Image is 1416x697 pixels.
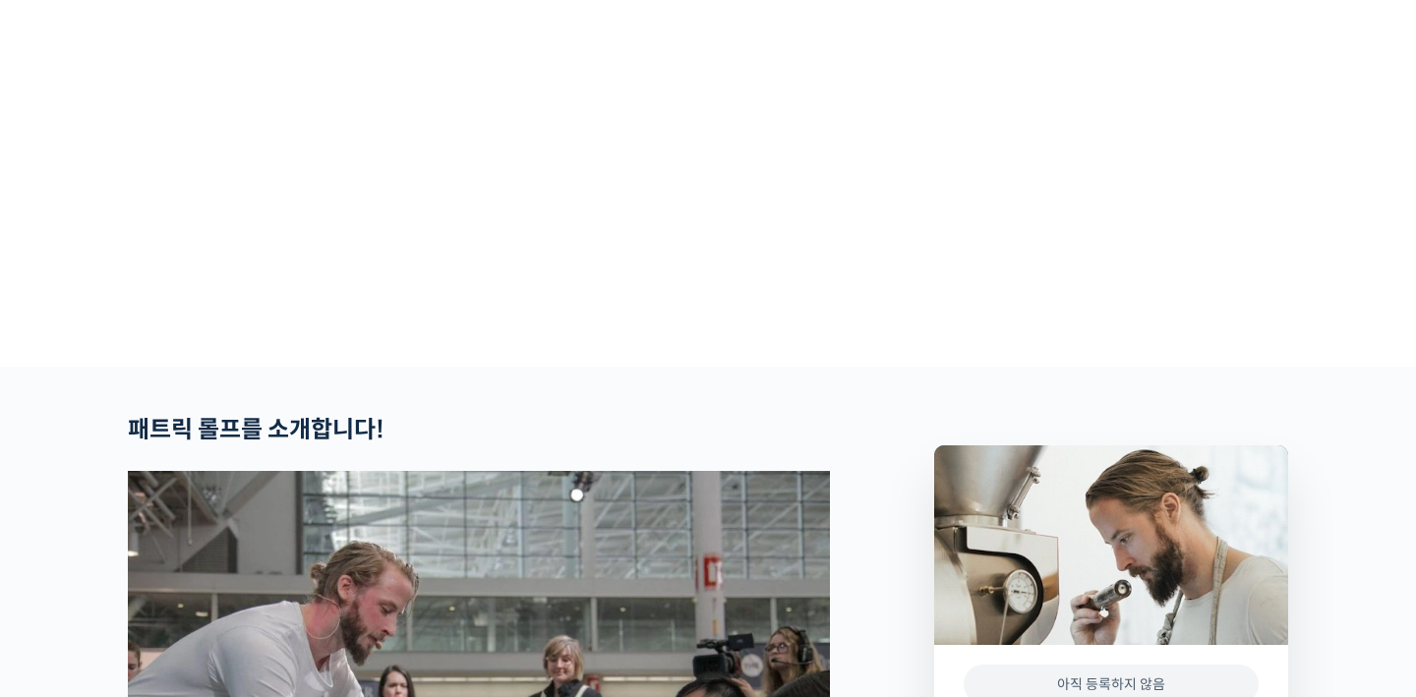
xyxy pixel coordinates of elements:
[130,534,254,583] a: 대화
[304,563,327,579] span: 설정
[62,563,74,579] span: 홈
[180,564,204,580] span: 대화
[128,416,830,444] h2: 패트릭 롤프를 소개합니다!
[6,534,130,583] a: 홈
[254,534,378,583] a: 설정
